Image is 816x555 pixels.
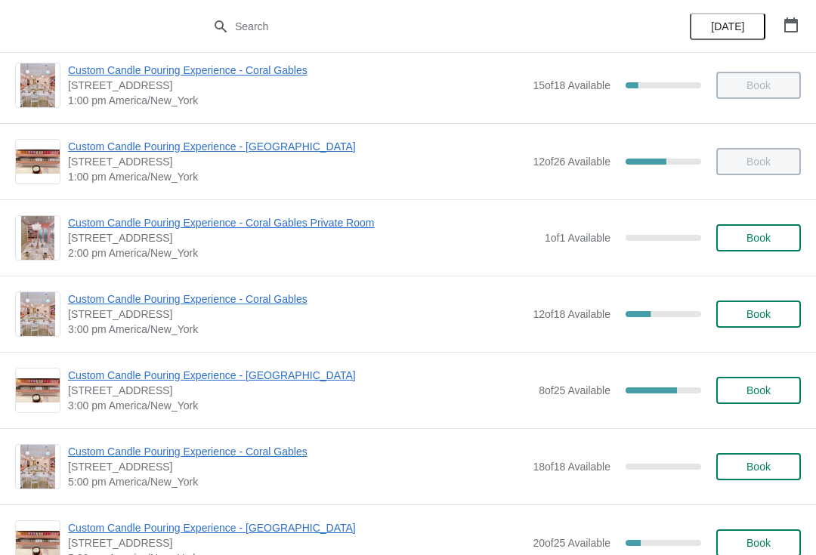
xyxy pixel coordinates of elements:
[21,216,54,260] img: Custom Candle Pouring Experience - Coral Gables Private Room | 154 Giralda Avenue, Coral Gables, ...
[20,63,56,107] img: Custom Candle Pouring Experience - Coral Gables | 154 Giralda Avenue, Coral Gables, FL, USA | 1:0...
[533,79,610,91] span: 15 of 18 Available
[68,535,525,550] span: [STREET_ADDRESS]
[68,63,525,78] span: Custom Candle Pouring Experience - Coral Gables
[533,461,610,473] span: 18 of 18 Available
[746,461,771,473] span: Book
[68,93,525,108] span: 1:00 pm America/New_York
[716,453,801,480] button: Book
[16,378,60,403] img: Custom Candle Pouring Experience - Fort Lauderdale | 914 East Las Olas Boulevard, Fort Lauderdale...
[68,520,525,535] span: Custom Candle Pouring Experience - [GEOGRAPHIC_DATA]
[68,383,531,398] span: [STREET_ADDRESS]
[68,78,525,93] span: [STREET_ADDRESS]
[746,384,771,396] span: Book
[716,224,801,251] button: Book
[68,154,525,169] span: [STREET_ADDRESS]
[711,20,744,32] span: [DATE]
[533,308,610,320] span: 12 of 18 Available
[68,215,537,230] span: Custom Candle Pouring Experience - Coral Gables Private Room
[746,308,771,320] span: Book
[716,301,801,328] button: Book
[533,156,610,168] span: 12 of 26 Available
[234,13,612,40] input: Search
[716,377,801,404] button: Book
[746,232,771,244] span: Book
[539,384,610,396] span: 8 of 25 Available
[746,537,771,549] span: Book
[533,537,610,549] span: 20 of 25 Available
[68,444,525,459] span: Custom Candle Pouring Experience - Coral Gables
[690,13,765,40] button: [DATE]
[20,445,56,489] img: Custom Candle Pouring Experience - Coral Gables | 154 Giralda Avenue, Coral Gables, FL, USA | 5:0...
[68,368,531,383] span: Custom Candle Pouring Experience - [GEOGRAPHIC_DATA]
[68,169,525,184] span: 1:00 pm America/New_York
[68,459,525,474] span: [STREET_ADDRESS]
[68,245,537,261] span: 2:00 pm America/New_York
[545,232,610,244] span: 1 of 1 Available
[20,292,56,336] img: Custom Candle Pouring Experience - Coral Gables | 154 Giralda Avenue, Coral Gables, FL, USA | 3:0...
[16,150,60,174] img: Custom Candle Pouring Experience - Fort Lauderdale | 914 East Las Olas Boulevard, Fort Lauderdale...
[68,474,525,489] span: 5:00 pm America/New_York
[68,398,531,413] span: 3:00 pm America/New_York
[68,322,525,337] span: 3:00 pm America/New_York
[68,307,525,322] span: [STREET_ADDRESS]
[68,291,525,307] span: Custom Candle Pouring Experience - Coral Gables
[68,230,537,245] span: [STREET_ADDRESS]
[68,139,525,154] span: Custom Candle Pouring Experience - [GEOGRAPHIC_DATA]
